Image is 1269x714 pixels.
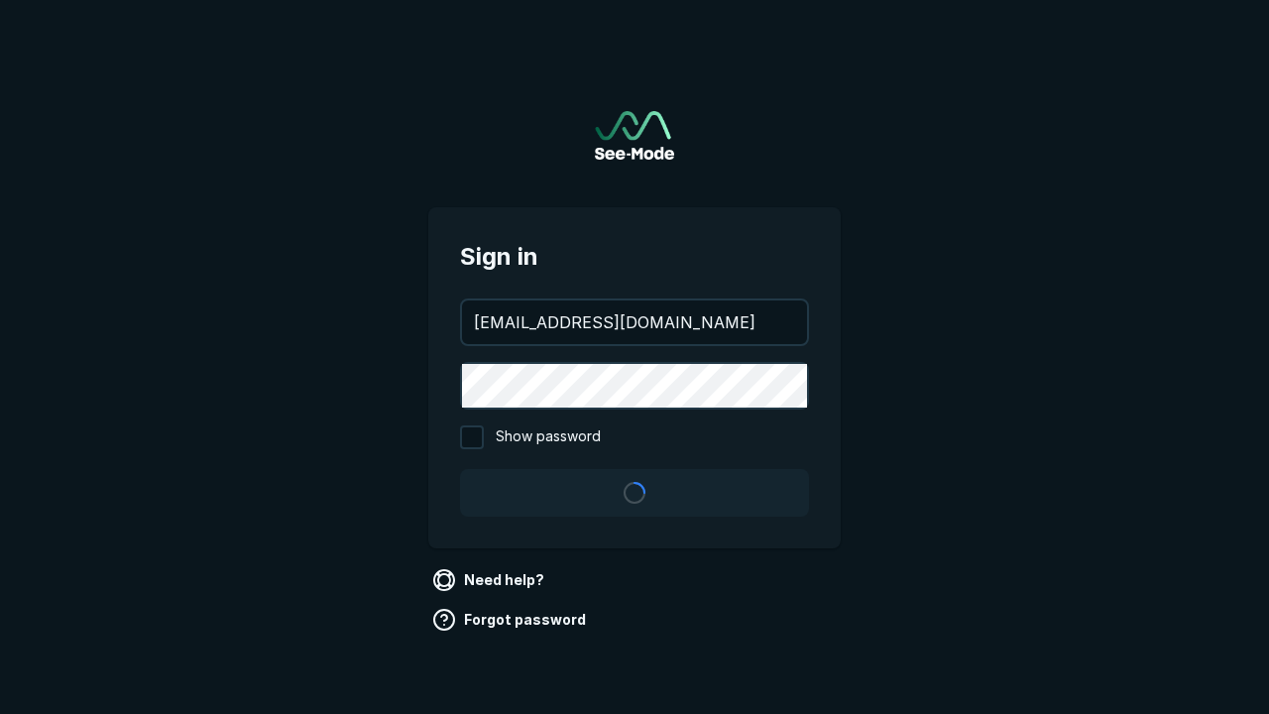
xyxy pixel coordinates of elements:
input: your@email.com [462,300,807,344]
a: Need help? [428,564,552,596]
a: Forgot password [428,604,594,636]
img: See-Mode Logo [595,111,674,160]
span: Show password [496,425,601,449]
a: Go to sign in [595,111,674,160]
span: Sign in [460,239,809,275]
